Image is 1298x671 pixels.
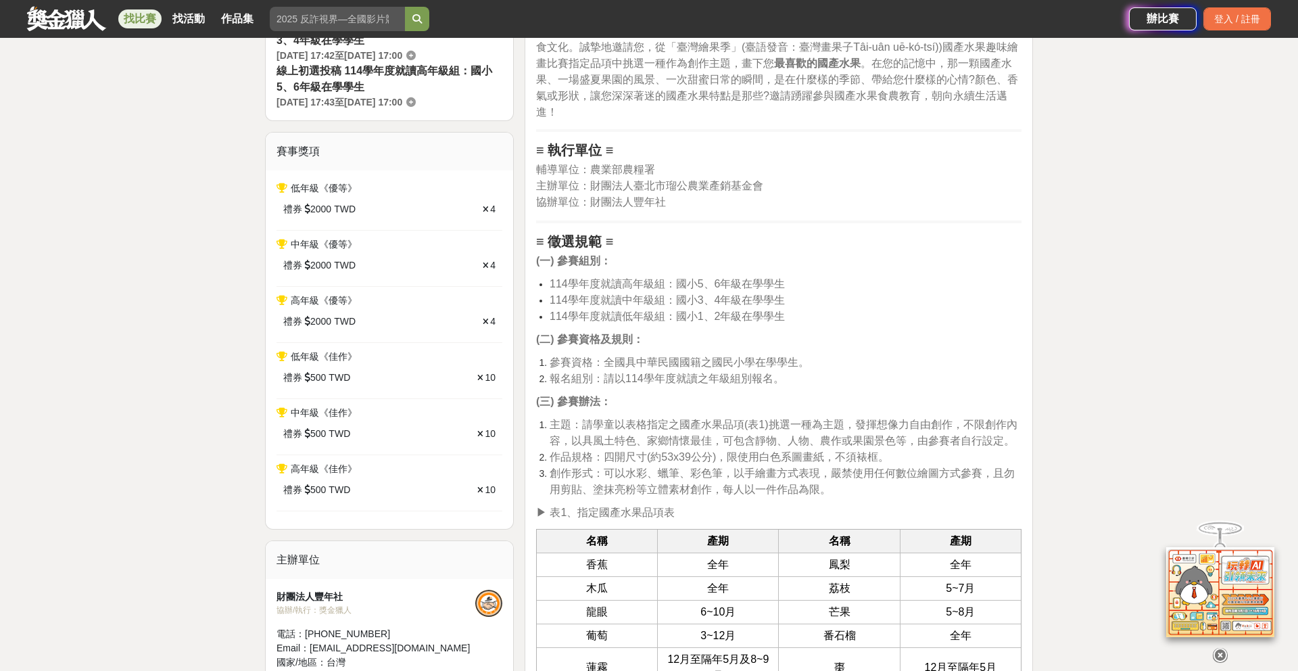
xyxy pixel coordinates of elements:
div: 主辦單位 [266,541,513,579]
span: 禮券 [283,315,302,329]
span: [DATE] 17:43 [277,97,335,108]
span: 4 [490,316,496,327]
span: 香蕉 [586,559,608,570]
span: 台灣 [327,657,345,668]
strong: (二) 參賽資格及規則： [536,333,644,345]
span: 10 [485,484,496,495]
span: 龍眼 [586,606,608,618]
span: 全年 [950,630,971,641]
a: 作品集 [216,9,259,28]
div: 登入 / 註冊 [1203,7,1271,30]
span: 禮券 [283,202,302,216]
span: 葡萄 [586,630,608,641]
span: 木瓜 [586,582,608,594]
span: 500 [310,483,326,497]
span: 番石榴 [823,630,856,641]
span: 3~12月 [700,630,736,641]
span: 至 [335,50,344,61]
span: 500 [310,427,326,441]
strong: (三) 參賽辦法： [536,396,611,407]
span: 作品規格：四開尺寸(約53x39公分)，限使用白色系圖畫紙，不須裱框。 [550,451,889,463]
span: [DATE] 17:00 [344,50,402,61]
span: 主題：請學童以表格指定之國產水果品項(表1)挑選一種為主題，發揮想像力自由創作，不限創作內容，以具風土特色、家鄉情懷最佳，可包含靜物、人物、農作或果園景色等，由參賽者自行設定。 [550,419,1017,446]
span: 114學年度就讀低年級組：國小1、2年級在學學生 [550,310,786,322]
span: 5~7月 [946,582,975,594]
span: 協辦單位：財團法人豐年社 [536,196,666,208]
span: 全年 [707,582,729,594]
span: 4 [490,260,496,271]
span: 報名組別：請以114學年度就讀之年級組別報名。 [550,373,784,384]
span: 6~10月 [700,606,736,618]
strong: 產期 [950,535,971,547]
a: 找比賽 [118,9,162,28]
span: 中年級《優等》 [291,239,357,250]
strong: ≡ 執行單位 ≡ [536,143,613,158]
span: ▶︎ 表1、指定國產水果品項表 [536,507,675,518]
span: 至 [335,97,344,108]
span: 中年級《佳作》 [291,407,357,418]
span: 低年級《優等》 [291,183,357,193]
span: 參賽資格：全國具中華民國國籍之國民小學在學學生。 [550,356,809,368]
span: 輔導單位：農業部農糧署 [536,164,655,175]
span: 鳳梨 [829,559,850,570]
span: 禮券 [283,483,302,497]
span: 10 [485,428,496,439]
span: 國家/地區： [277,657,327,668]
strong: ≡ 徵選規範 ≡ [536,234,613,249]
span: 禮券 [283,258,302,273]
a: 找活動 [167,9,210,28]
a: 辦比賽 [1129,7,1197,30]
span: TWD [334,258,356,273]
span: 芒果 [829,606,850,618]
span: 500 [310,371,326,385]
strong: 產期 [707,535,729,547]
span: 荔枝 [829,582,850,594]
span: 5~8月 [946,606,975,618]
span: 4 [490,204,496,214]
span: 高年級《優等》 [291,295,357,306]
strong: (一) 參賽組別： [536,255,611,267]
span: 114學年度就讀高年級組：國小5、6年級在學學生 [550,278,786,290]
span: 線上初選投稿 114學年度就讀高年級組：國小5、6年級在學學生 [277,65,492,93]
span: TWD [329,483,350,497]
span: 禮券 [283,427,302,441]
span: TWD [329,371,350,385]
div: 財團法人豐年社 [277,590,475,604]
span: 禮券 [283,371,302,385]
span: 全年 [707,559,729,570]
span: 2000 [310,258,331,273]
strong: 最喜歡的國產水果 [774,57,861,69]
span: 114學年度就讀中年級組：國小3、4年級在學學生 [550,294,786,306]
span: [DATE] 17:42 [277,50,335,61]
span: 低年級《佳作》 [291,351,357,362]
span: TWD [329,427,350,441]
span: 主辦單位：財團法人臺北市瑠公農業產銷基金會 [536,180,763,191]
span: TWD [334,202,356,216]
span: TWD [334,315,356,329]
div: 協辦/執行： 獎金獵人 [277,604,475,616]
span: 10 [485,372,496,383]
span: 全年 [950,559,971,570]
input: 2025 反詐視界—全國影片競賽 [270,7,405,31]
span: [DATE] 17:00 [344,97,402,108]
span: 2000 [310,202,331,216]
img: d2146d9a-e6f6-4337-9592-8cefde37ba6b.png [1166,547,1274,637]
strong: 名稱 [586,535,608,547]
span: 高年級《佳作》 [291,463,357,474]
div: 賽事獎項 [266,133,513,170]
strong: 名稱 [829,535,850,547]
div: Email： [EMAIL_ADDRESS][DOMAIN_NAME] [277,641,475,655]
span: 2000 [310,315,331,329]
span: 創作形式：可以水彩、蠟筆、彩色筆，以手繪畫方式表現，嚴禁使用任何數位繪圖方式參賽，且勿用剪貼、塗抹亮粉等立體素材創作，每人以一件作品為限。 [550,467,1015,495]
div: 電話： [PHONE_NUMBER] [277,627,475,641]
